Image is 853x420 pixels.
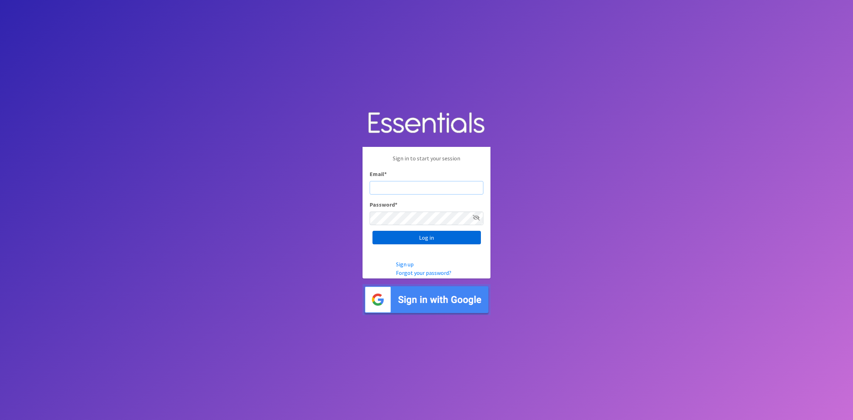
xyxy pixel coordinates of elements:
[370,154,483,170] p: Sign in to start your session
[396,269,451,276] a: Forgot your password?
[363,284,490,315] img: Sign in with Google
[384,170,387,177] abbr: required
[370,170,387,178] label: Email
[370,200,397,209] label: Password
[395,201,397,208] abbr: required
[396,261,414,268] a: Sign up
[363,105,490,142] img: Human Essentials
[372,231,481,244] input: Log in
